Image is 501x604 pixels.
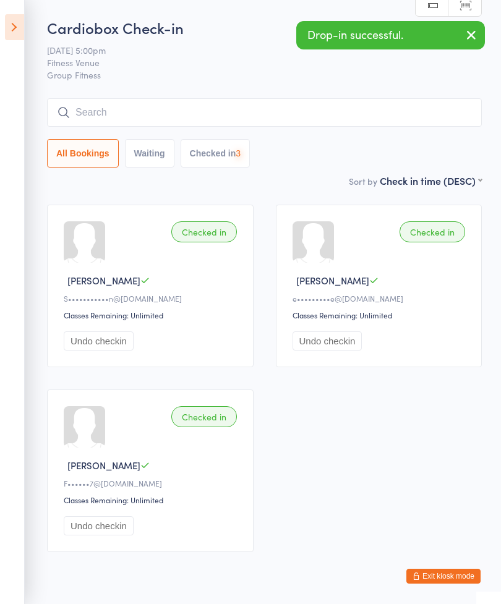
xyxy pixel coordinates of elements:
[293,310,469,320] div: Classes Remaining: Unlimited
[171,406,237,427] div: Checked in
[293,331,362,351] button: Undo checkin
[64,310,241,320] div: Classes Remaining: Unlimited
[349,175,377,187] label: Sort by
[47,44,463,56] span: [DATE] 5:00pm
[181,139,250,168] button: Checked in3
[406,569,481,584] button: Exit kiosk mode
[380,174,482,187] div: Check in time (DESC)
[64,331,134,351] button: Undo checkin
[47,98,482,127] input: Search
[47,139,119,168] button: All Bookings
[125,139,174,168] button: Waiting
[64,478,241,488] div: F••••••7@[DOMAIN_NAME]
[47,69,482,81] span: Group Fitness
[64,516,134,535] button: Undo checkin
[47,56,463,69] span: Fitness Venue
[47,17,482,38] h2: Cardiobox Check-in
[64,495,241,505] div: Classes Remaining: Unlimited
[171,221,237,242] div: Checked in
[293,293,469,304] div: e•••••••••e@[DOMAIN_NAME]
[67,459,140,472] span: [PERSON_NAME]
[236,148,241,158] div: 3
[64,293,241,304] div: S•••••••••••n@[DOMAIN_NAME]
[67,274,140,287] span: [PERSON_NAME]
[296,21,485,49] div: Drop-in successful.
[400,221,465,242] div: Checked in
[296,274,369,287] span: [PERSON_NAME]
